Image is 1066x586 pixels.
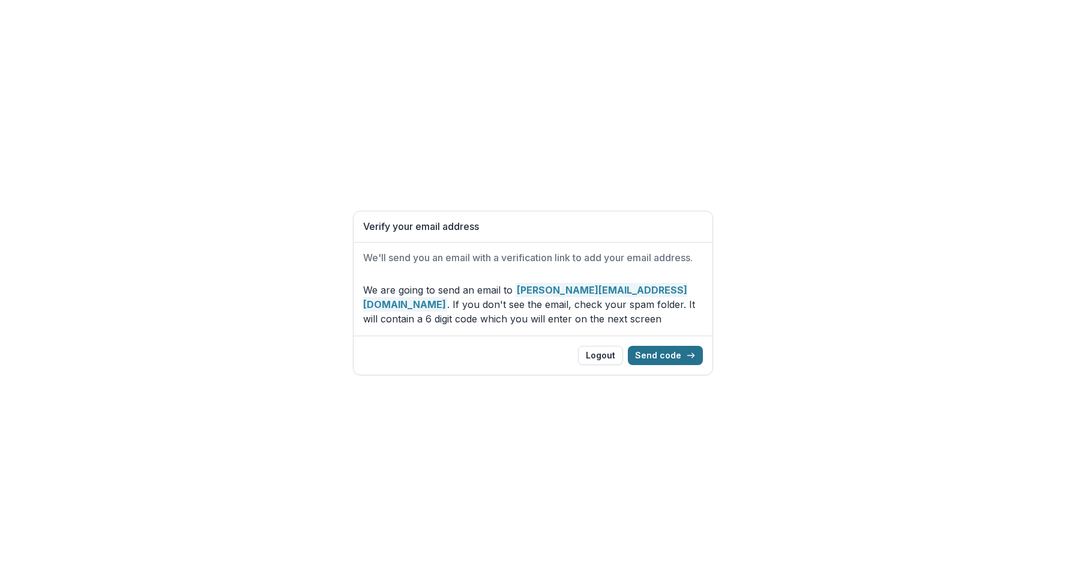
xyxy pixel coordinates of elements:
[363,283,687,312] strong: [PERSON_NAME][EMAIL_ADDRESS][DOMAIN_NAME]
[628,346,703,365] button: Send code
[578,346,623,365] button: Logout
[363,221,703,232] h1: Verify your email address
[363,283,703,326] p: We are going to send an email to . If you don't see the email, check your spam folder. It will co...
[363,252,703,264] h2: We'll send you an email with a verification link to add your email address.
